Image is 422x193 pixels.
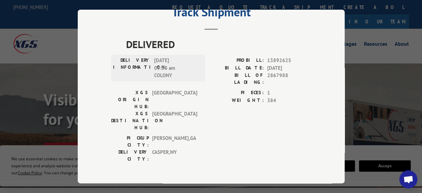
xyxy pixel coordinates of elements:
[126,37,311,52] span: DELIVERED
[267,96,311,104] span: 384
[267,64,311,72] span: [DATE]
[111,110,149,131] label: XGS DESTINATION HUB:
[111,89,149,110] label: XGS ORIGIN HUB:
[152,149,197,163] span: CASPER , WY
[152,89,197,110] span: [GEOGRAPHIC_DATA]
[211,72,264,86] label: BILL OF LADING:
[211,64,264,72] label: BILL DATE:
[111,135,149,149] label: PICKUP CITY:
[152,110,197,131] span: [GEOGRAPHIC_DATA]
[211,96,264,104] label: WEIGHT:
[111,149,149,163] label: DELIVERY CITY:
[154,57,199,79] span: [DATE] 09:00 am COLONY
[211,57,264,64] label: PROBILL:
[211,89,264,97] label: PIECES:
[267,72,311,86] span: 2867988
[113,57,151,79] label: DELIVERY INFORMATION:
[152,135,197,149] span: [PERSON_NAME] , GA
[399,170,417,188] div: Open chat
[267,89,311,97] span: 1
[111,7,311,20] h2: Track Shipment
[267,57,311,64] span: 13892625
